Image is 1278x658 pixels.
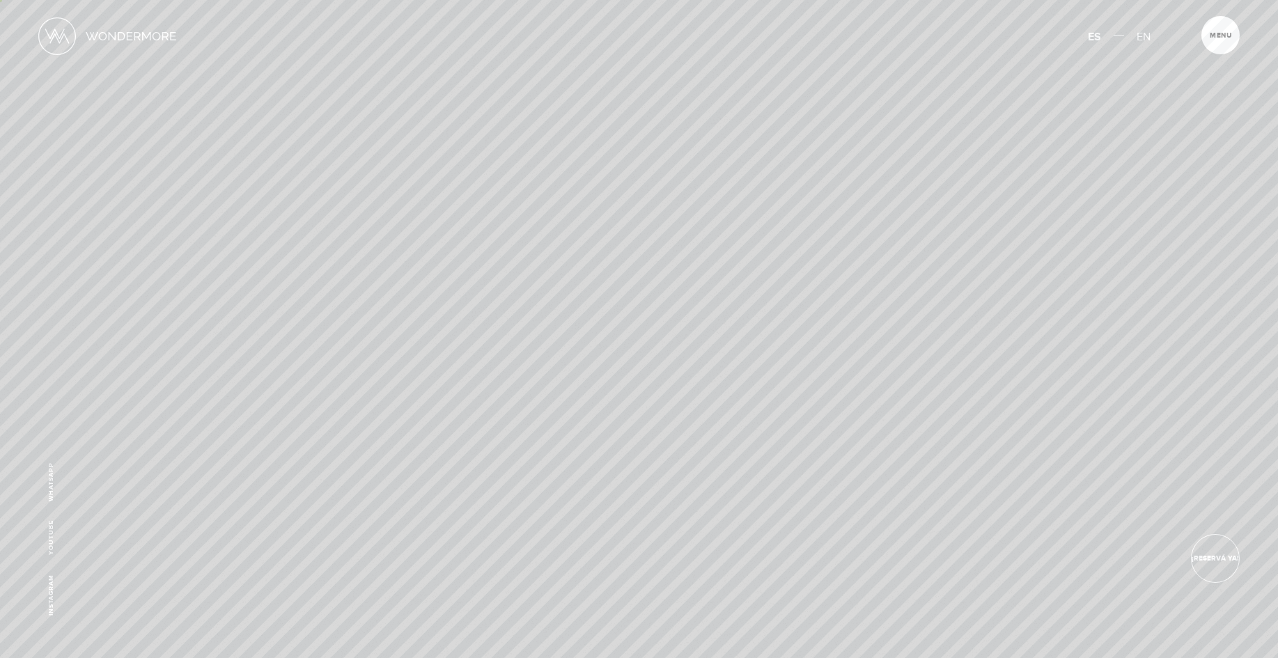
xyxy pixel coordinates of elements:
[47,574,55,616] a: Instagram
[38,17,76,55] img: Logo
[1137,26,1151,48] a: EN
[1088,26,1101,48] a: ES
[1137,30,1151,44] span: EN
[47,462,55,501] a: WhatsApp
[1210,32,1232,39] span: Menu
[86,31,176,40] img: Nombre Logo
[1191,534,1240,583] a: ¡Reservá Ya!
[47,520,55,555] a: Youtube
[1088,30,1101,44] span: ES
